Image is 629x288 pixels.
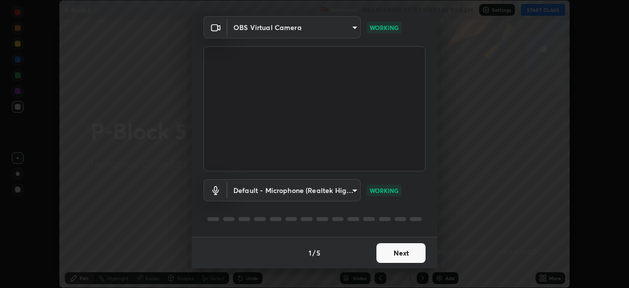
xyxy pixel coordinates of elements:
h4: 5 [316,248,320,258]
p: WORKING [370,23,399,32]
h4: 1 [309,248,312,258]
h4: / [313,248,315,258]
div: OBS Virtual Camera [228,16,361,38]
p: WORKING [370,186,399,195]
div: OBS Virtual Camera [228,179,361,201]
button: Next [376,243,426,263]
